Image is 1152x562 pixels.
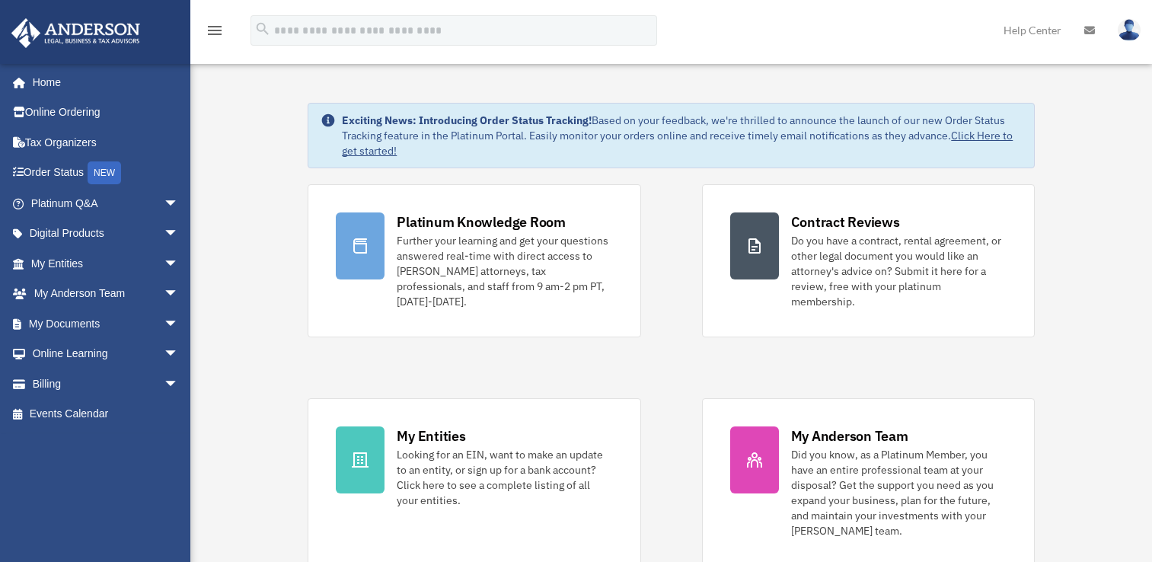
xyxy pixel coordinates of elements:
[791,447,1007,538] div: Did you know, as a Platinum Member, you have an entire professional team at your disposal? Get th...
[342,113,592,127] strong: Exciting News: Introducing Order Status Tracking!
[164,369,194,400] span: arrow_drop_down
[11,308,202,339] a: My Documentsarrow_drop_down
[11,97,202,128] a: Online Ordering
[11,279,202,309] a: My Anderson Teamarrow_drop_down
[164,219,194,250] span: arrow_drop_down
[7,18,145,48] img: Anderson Advisors Platinum Portal
[791,212,900,232] div: Contract Reviews
[11,248,202,279] a: My Entitiesarrow_drop_down
[164,308,194,340] span: arrow_drop_down
[164,188,194,219] span: arrow_drop_down
[164,279,194,310] span: arrow_drop_down
[206,27,224,40] a: menu
[397,233,612,309] div: Further your learning and get your questions answered real-time with direct access to [PERSON_NAM...
[308,184,640,337] a: Platinum Knowledge Room Further your learning and get your questions answered real-time with dire...
[342,129,1013,158] a: Click Here to get started!
[791,233,1007,309] div: Do you have a contract, rental agreement, or other legal document you would like an attorney's ad...
[88,161,121,184] div: NEW
[164,339,194,370] span: arrow_drop_down
[11,67,194,97] a: Home
[791,426,908,445] div: My Anderson Team
[206,21,224,40] i: menu
[1118,19,1141,41] img: User Pic
[397,212,566,232] div: Platinum Knowledge Room
[11,339,202,369] a: Online Learningarrow_drop_down
[164,248,194,279] span: arrow_drop_down
[342,113,1021,158] div: Based on your feedback, we're thrilled to announce the launch of our new Order Status Tracking fe...
[11,127,202,158] a: Tax Organizers
[397,426,465,445] div: My Entities
[702,184,1035,337] a: Contract Reviews Do you have a contract, rental agreement, or other legal document you would like...
[397,447,612,508] div: Looking for an EIN, want to make an update to an entity, or sign up for a bank account? Click her...
[11,188,202,219] a: Platinum Q&Aarrow_drop_down
[11,219,202,249] a: Digital Productsarrow_drop_down
[11,158,202,189] a: Order StatusNEW
[11,369,202,399] a: Billingarrow_drop_down
[11,399,202,429] a: Events Calendar
[254,21,271,37] i: search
